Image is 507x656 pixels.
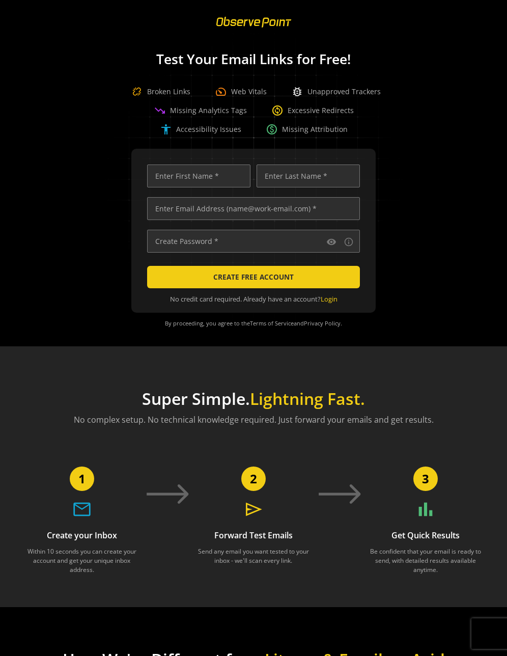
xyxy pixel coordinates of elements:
div: Missing Attribution [266,123,348,135]
span: trending_down [154,104,166,117]
div: No credit card required. Already have an account? [147,294,360,304]
img: Arrow to next step [147,484,189,504]
span: bar_chart [415,499,435,520]
h3: Get Quick Results [391,530,459,541]
div: Accessibility Issues [160,123,241,135]
div: 1 [70,467,94,491]
h1: Test Your Email Links for Free! [30,52,477,67]
span: change_circle [271,104,284,117]
div: 2 [241,467,266,491]
button: CREATE FREE ACCOUNT [147,266,360,288]
h1: Super Simple. [74,389,434,408]
span: Lightning Fast. [250,388,365,409]
span: mail [72,499,92,520]
a: Terms of Service [250,319,294,327]
input: Enter Email Address (name@work-email.com) * [147,197,360,220]
mat-icon: info_outline [344,237,354,247]
button: Password requirements [343,236,355,248]
div: By proceeding, you agree to the and . [144,313,363,334]
span: send [243,499,264,520]
p: No complex setup. No technical knowledge required. Just forward your emails and get results. [74,414,434,426]
mat-icon: visibility [326,237,336,247]
span: bug_report [291,86,303,98]
h3: Forward Test Emails [214,530,293,541]
div: Broken Links [127,81,190,102]
input: Create Password * [147,230,360,253]
a: Login [321,294,337,304]
a: Privacy Policy [304,319,341,327]
span: paid [266,123,278,135]
p: Within 10 seconds you can create your account and get your unique inbox address. [23,547,140,575]
input: Enter Last Name * [257,165,360,187]
img: Arrow to next step [318,484,360,504]
div: Missing Analytics Tags [154,104,247,117]
div: Excessive Redirects [271,104,354,117]
span: accessibility [160,123,172,135]
img: Broken Link [127,81,147,102]
input: Enter First Name * [147,165,250,187]
div: Web Vitals [215,86,267,98]
span: speed [215,86,227,98]
h3: Create your Inbox [47,530,117,541]
div: Unapproved Trackers [291,86,381,98]
div: 3 [413,467,437,491]
span: CREATE FREE ACCOUNT [213,268,294,286]
p: Send any email you want tested to your inbox - we'll scan every link. [195,547,312,565]
a: ObservePoint Homepage [210,23,298,33]
p: Be confident that your email is ready to send, with detailed results available anytime. [367,547,484,575]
